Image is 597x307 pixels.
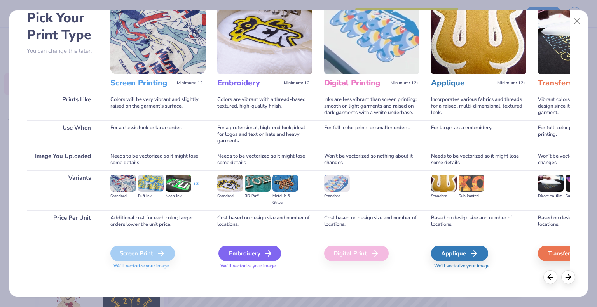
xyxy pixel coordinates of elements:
div: Won't be vectorized so nothing about it changes [324,149,419,170]
div: Supacolor [566,193,591,199]
img: Neon Ink [166,175,191,192]
div: Variants [27,170,99,210]
span: We'll vectorize your image. [431,263,526,269]
div: Image You Uploaded [27,149,99,170]
div: Standard [217,193,243,199]
div: Standard [324,193,350,199]
img: Supacolor [566,175,591,192]
img: Puff Ink [138,175,164,192]
span: We'll vectorize your image. [110,263,206,269]
h3: Embroidery [217,78,281,88]
div: For full-color prints or smaller orders. [324,120,419,149]
div: Digital Print [324,246,389,261]
div: Puff Ink [138,193,164,199]
div: Direct-to-film [538,193,564,199]
span: Minimum: 12+ [177,80,206,86]
div: Sublimated [459,193,484,199]
div: Standard [431,193,457,199]
img: Standard [324,175,350,192]
div: 3D Puff [245,193,271,199]
img: Direct-to-film [538,175,564,192]
div: Inks are less vibrant than screen printing; smooth on light garments and raised on dark garments ... [324,92,419,120]
div: Cost based on design size and number of locations. [324,210,419,232]
div: Colors will be very vibrant and slightly raised on the garment's surface. [110,92,206,120]
img: 3D Puff [245,175,271,192]
div: Applique [431,246,488,261]
div: Embroidery [218,246,281,261]
h2: Pick Your Print Type [27,9,99,43]
div: Use When [27,120,99,149]
div: Screen Print [110,246,175,261]
img: Standard [431,175,457,192]
img: Standard [110,175,136,192]
div: Needs to be vectorized so it might lose some details [217,149,312,170]
div: Transfers [538,246,595,261]
img: Standard [217,175,243,192]
div: For a classic look or large order. [110,120,206,149]
span: Minimum: 12+ [284,80,312,86]
div: Metallic & Glitter [272,193,298,206]
span: Minimum: 12+ [497,80,526,86]
img: Metallic & Glitter [272,175,298,192]
div: Cost based on design size and number of locations. [217,210,312,232]
img: Sublimated [459,175,484,192]
div: For a professional, high-end look; ideal for logos and text on hats and heavy garments. [217,120,312,149]
div: For large-area embroidery. [431,120,526,149]
div: Incorporates various fabrics and threads for a raised, multi-dimensional, textured look. [431,92,526,120]
div: Prints Like [27,92,99,120]
div: Standard [110,193,136,199]
div: Based on design size and number of locations. [431,210,526,232]
div: Needs to be vectorized so it might lose some details [110,149,206,170]
div: Colors are vibrant with a thread-based textured, high-quality finish. [217,92,312,120]
span: Minimum: 12+ [391,80,419,86]
h3: Digital Printing [324,78,388,88]
div: Neon Ink [166,193,191,199]
button: Close [570,14,585,29]
div: Price Per Unit [27,210,99,232]
h3: Screen Printing [110,78,174,88]
div: Additional cost for each color; larger orders lower the unit price. [110,210,206,232]
h3: Applique [431,78,494,88]
span: We'll vectorize your image. [217,263,312,269]
p: You can change this later. [27,48,99,54]
div: + 3 [193,180,199,194]
div: Needs to be vectorized so it might lose some details [431,149,526,170]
